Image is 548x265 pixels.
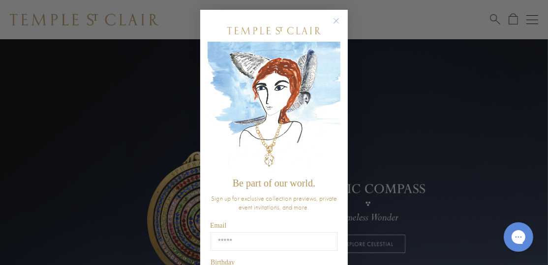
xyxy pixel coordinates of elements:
[210,222,226,229] span: Email
[211,232,337,251] input: Email
[211,194,337,212] span: Sign up for exclusive collection previews, private event invitations, and more.
[499,219,538,255] iframe: Gorgias live chat messenger
[233,178,315,188] span: Be part of our world.
[335,20,347,32] button: Close dialog
[227,27,321,34] img: Temple St. Clair
[208,42,340,173] img: c4a9eb12-d91a-4d4a-8ee0-386386f4f338.jpeg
